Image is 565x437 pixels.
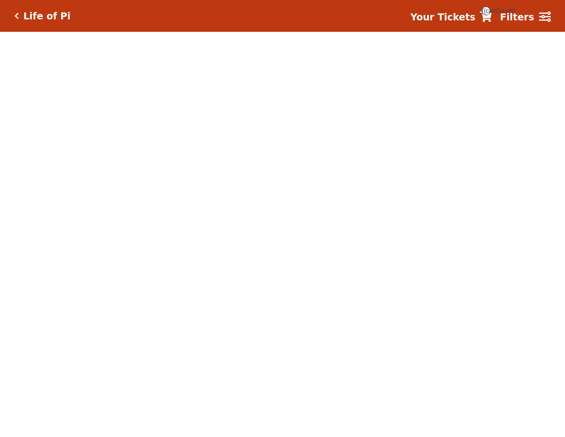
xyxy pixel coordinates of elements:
a: Click here to go back to filters [14,12,19,19]
a: Filters [500,10,551,24]
strong: Filters [500,11,534,22]
span: {{cartCount}} [481,6,490,15]
a: Your Tickets {{cartCount}} [410,10,492,24]
strong: Your Tickets [410,11,475,22]
h5: Life of Pi [23,10,71,22]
